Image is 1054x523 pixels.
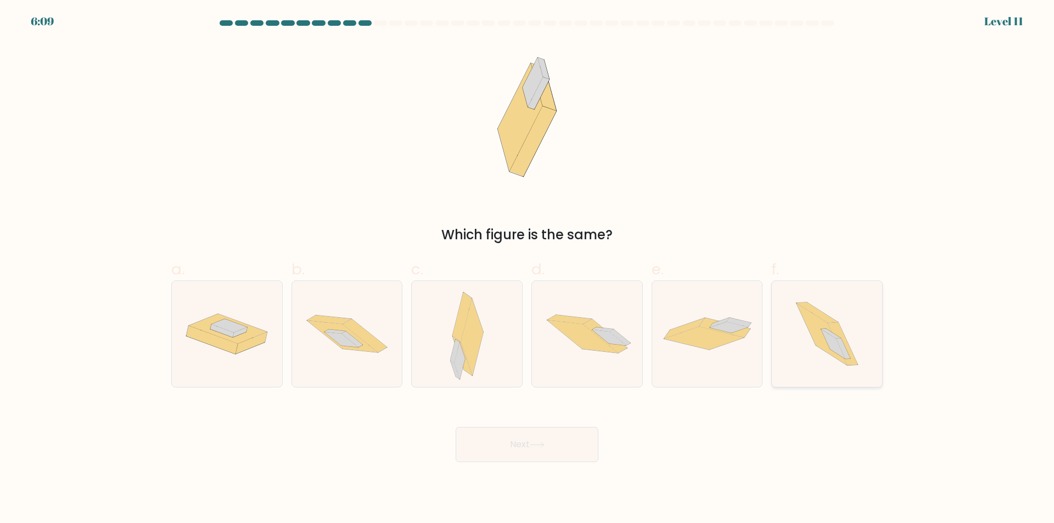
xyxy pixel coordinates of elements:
div: 6:09 [31,13,54,30]
span: c. [411,258,423,280]
div: Which figure is the same? [178,225,876,245]
span: a. [171,258,184,280]
div: Level 11 [984,13,1023,30]
span: f. [771,258,779,280]
button: Next [456,427,598,462]
span: b. [291,258,305,280]
span: e. [652,258,664,280]
span: d. [531,258,545,280]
